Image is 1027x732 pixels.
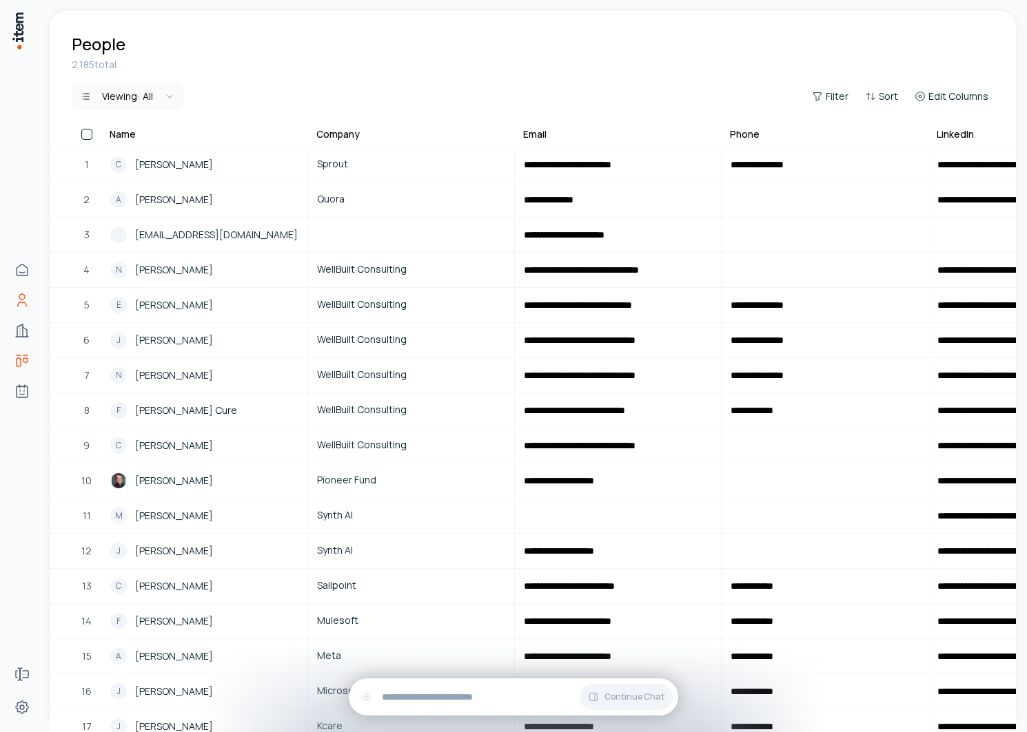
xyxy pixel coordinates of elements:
span: [PERSON_NAME] [135,508,213,523]
span: 4 [83,262,90,278]
div: N [110,262,127,278]
a: WellBuilt Consulting [309,324,513,357]
a: F[PERSON_NAME] Cure [102,394,307,427]
span: [PERSON_NAME] Cure [135,403,237,418]
div: J [110,543,127,559]
button: Filter [806,87,854,106]
a: WellBuilt Consulting [309,253,513,286]
a: J[PERSON_NAME] [102,675,307,708]
span: 14 [81,614,92,629]
span: Filter [826,90,848,103]
span: [PERSON_NAME] [135,297,213,313]
span: WellBuilt Consulting [317,297,505,312]
a: A[PERSON_NAME] [102,183,307,216]
div: C [110,437,127,454]
span: 12 [81,543,92,558]
a: Settings [8,693,36,721]
div: Name [110,127,136,141]
span: Sort [879,90,898,103]
a: Sailpoint [309,569,513,603]
a: [EMAIL_ADDRESS][DOMAIN_NAME] [102,218,307,251]
div: N [110,367,127,384]
a: Microsoft [309,675,513,708]
a: Agents [8,377,36,405]
span: Sailpoint [317,578,505,593]
div: Phone [730,127,760,141]
span: 8 [84,403,90,418]
a: Deals [8,347,36,375]
span: [PERSON_NAME] [135,473,213,488]
div: C [110,578,127,594]
div: M [110,508,127,524]
span: 11 [83,508,91,523]
h1: People [72,33,125,55]
a: Sprout [309,148,513,181]
button: Continue Chat [580,684,673,710]
img: Item Brain Logo [11,11,25,50]
span: WellBuilt Consulting [317,402,505,417]
button: Edit Columns [909,87,994,106]
a: Forms [8,660,36,688]
a: A[PERSON_NAME] [102,640,307,673]
span: 9 [83,438,90,453]
div: Email [523,127,547,141]
span: [PERSON_NAME] [135,649,213,664]
span: Edit Columns [928,90,988,103]
div: LinkedIn [937,127,974,141]
span: 2 [83,192,90,207]
span: [PERSON_NAME] [135,368,213,383]
div: F [110,613,127,629]
button: Sort [860,87,904,106]
a: Synth AI [309,534,513,567]
a: WellBuilt Consulting [309,289,513,322]
div: Viewing: [102,90,153,103]
a: WellBuilt Consulting [309,394,513,427]
span: 7 [84,368,90,383]
span: Synth AI [317,543,505,558]
a: J[PERSON_NAME] [102,534,307,567]
span: 5 [84,297,90,313]
a: C[PERSON_NAME] [102,148,307,181]
div: E [110,297,127,313]
div: J [110,332,127,348]
span: [PERSON_NAME] [135,438,213,453]
span: [EMAIL_ADDRESS][DOMAIN_NAME] [135,227,298,242]
span: WellBuilt Consulting [317,262,505,277]
span: [PERSON_NAME] [135,543,213,558]
div: 2,185 total [72,58,994,72]
span: Mulesoft [317,613,505,628]
div: Continue Chat [349,678,678,715]
span: Pioneer Fund [317,472,505,488]
a: Pioneer Fund [309,464,513,497]
span: WellBuilt Consulting [317,437,505,452]
a: N[PERSON_NAME] [102,359,307,392]
span: Microsoft [317,683,505,698]
span: [PERSON_NAME] [135,192,213,207]
span: 10 [81,473,92,488]
a: James Fong[PERSON_NAME] [102,464,307,497]
a: E[PERSON_NAME] [102,289,307,322]
span: [PERSON_NAME] [135,333,213,348]
span: Quora [317,191,505,207]
a: Meta [309,640,513,673]
a: Home [8,256,36,284]
span: WellBuilt Consulting [317,332,505,347]
span: [PERSON_NAME] [135,684,213,699]
div: J [110,683,127,700]
a: Quora [309,183,513,216]
span: 3 [84,227,90,242]
span: WellBuilt Consulting [317,367,505,382]
span: [PERSON_NAME] [135,262,213,278]
div: C [110,156,127,173]
img: James Fong [110,472,127,489]
div: Company [316,127,360,141]
a: Synth AI [309,499,513,532]
span: Meta [317,648,505,663]
span: 13 [82,578,92,594]
span: Continue Chat [604,691,664,702]
div: A [110,648,127,665]
a: People [8,286,36,314]
a: F[PERSON_NAME] [102,605,307,638]
span: 6 [83,333,90,348]
a: N[PERSON_NAME] [102,253,307,286]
